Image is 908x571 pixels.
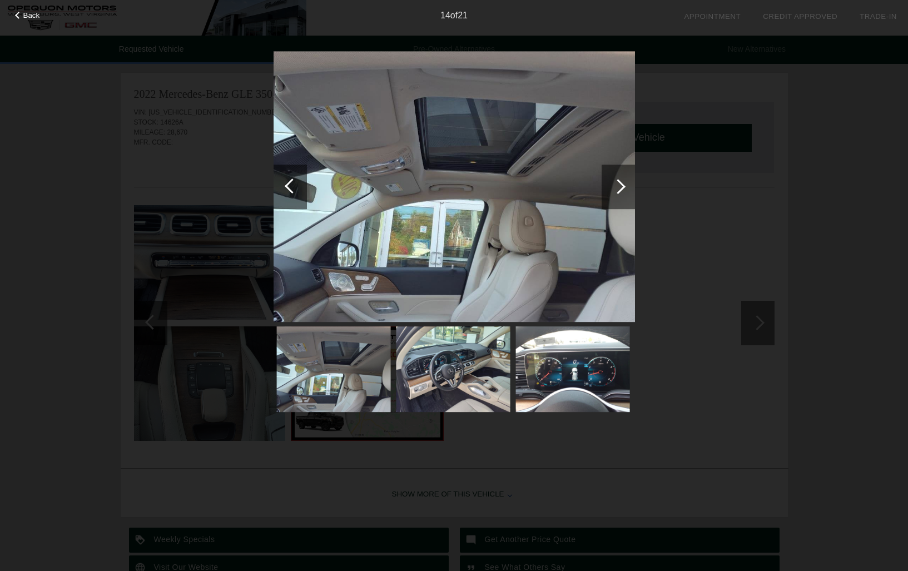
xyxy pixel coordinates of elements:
a: Trade-In [860,12,897,21]
span: Back [23,11,40,19]
span: 21 [458,11,468,20]
img: 15.jpg [396,326,510,412]
a: Appointment [684,12,741,21]
span: 14 [440,11,450,20]
img: 14.jpg [274,51,635,322]
a: Credit Approved [763,12,837,21]
img: 16.jpg [515,326,629,412]
img: 14.jpg [276,326,390,412]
